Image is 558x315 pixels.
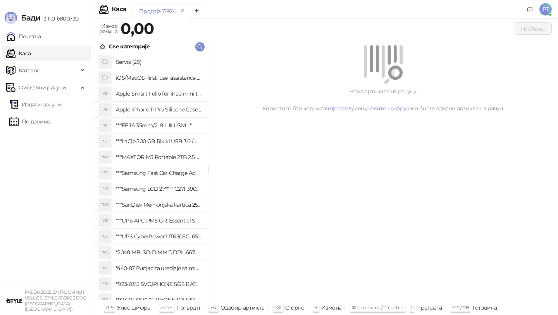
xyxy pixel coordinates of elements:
[330,105,354,112] a: претрагу
[99,214,111,227] div: "AP
[93,54,208,300] div: grid
[116,151,201,163] h4: """MAXTOR M3 Portable 2TB 2.5"""" crni eksterni hard disk HX-M201TCB/GM"""
[99,199,111,211] div: "MK
[121,19,154,38] strong: 0,00
[9,97,61,112] a: Издати рачуни
[139,7,176,15] div: Продаја 15924
[106,305,113,310] span: 0-9
[116,199,201,211] h4: """SanDisk Memorijska kartica 256GB microSDXC sa SD adapterom SDSQXA1-256G-GN6MA - Extreme PLUS, ...
[99,262,111,274] div: "PU
[99,151,111,163] div: "MP
[25,289,87,312] small: PREDUZEĆE ZA TRGOVINU I USLUGE ISTYLE STORES DOO [GEOGRAPHIC_DATA] ([GEOGRAPHIC_DATA])
[99,183,111,195] div: "L2
[99,103,111,116] div: AI
[220,303,264,313] div: Одабир артикла
[109,42,150,51] div: Све категорије
[6,293,22,308] img: 64x64-companyLogo-77b92cf4-9946-4f36-9751-bf7bb5fd2c7d.png
[5,12,17,24] img: Logo
[116,246,201,259] h4: "2048 MB, SO-DIMM DDRII, 667 MHz, Napajanje 1,8 0,1 V, Latencija CL5"
[112,6,126,12] div: Каса
[99,87,111,100] div: AS
[6,29,41,44] a: Почетна
[116,214,201,227] h4: """UPS APC PM5-GR, Essential Surge Arrest,5 utic_nica"""
[116,119,201,132] h4: """EF 16-35mm/2, 8 L III USM"""
[315,305,317,310] span: +
[452,305,469,310] span: F10 / F16
[117,303,151,313] div: Унос шифре
[19,63,40,78] span: Каталог
[9,114,50,129] a: По данима
[161,305,172,310] span: enter
[99,294,111,306] div: "SD
[21,13,40,22] span: Бади
[116,230,201,243] h4: """UPS CyberPower UT650EG, 650VA/360W , line-int., s_uko, desktop"""
[217,87,549,113] div: Нема артикала на рачуну. Користите бар код читач, или како бисте додали артикле на рачун.
[411,305,412,310] span: f
[99,278,111,290] div: "S5
[539,3,552,15] span: PT
[210,305,217,310] span: ↑/↓
[19,80,66,95] span: Фискални рачуни
[116,262,201,274] h4: "440-87 Punjac za uredjaje sa micro USB portom 4/1, Stand."
[99,167,111,179] div: "FC
[116,72,201,84] h4: iOS/MacOS_first_use_assistance (4)
[189,3,204,19] button: Add tab
[116,135,201,147] h4: """LaCie 500 GB Rikiki USB 3.0 / Ultra Compact & Resistant aluminum / USB 3.0 / 2.5"""""""
[116,167,201,179] h4: """Samsung Fast Car Charge Adapter, brzi auto punja_, boja crna"""
[285,303,305,313] div: Сторно
[515,22,552,35] button: Плаћање
[473,303,497,313] div: Готовина
[365,105,406,112] a: унесите шифру
[116,103,201,116] h4: Apple iPhone 11 Pro Silicone Case - Black
[177,8,188,14] button: remove
[99,246,111,259] div: "MS
[40,15,78,22] span: 3.11.0-b80b730
[275,305,281,310] span: ⌫
[116,56,201,68] h4: Servis (28)
[176,303,200,313] div: Потврди
[98,21,119,36] div: Износ рачуна
[116,294,201,306] h4: "923-0448 SVC,IPHONE,TOURQUE DRIVER KIT .65KGF- CM Šrafciger "
[116,278,201,290] h4: "923-0315 SVC,IPHONE 5/5S BATTERY REMOVAL TRAY Držač za iPhone sa kojim se otvara display
[99,230,111,243] div: "CU
[116,87,201,100] h4: Apple Smart Folio for iPad mini (A17 Pro) - Sage
[352,305,403,310] span: ⌘ command / ⌃ control
[116,183,201,195] h4: """Samsung LCD 27"""" C27F390FHUXEN"""
[99,119,111,132] div: "18
[99,135,111,147] div: "5G
[524,3,536,15] a: Документација
[321,303,341,313] div: Измена
[6,46,31,61] a: Каса
[416,303,442,313] div: Претрага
